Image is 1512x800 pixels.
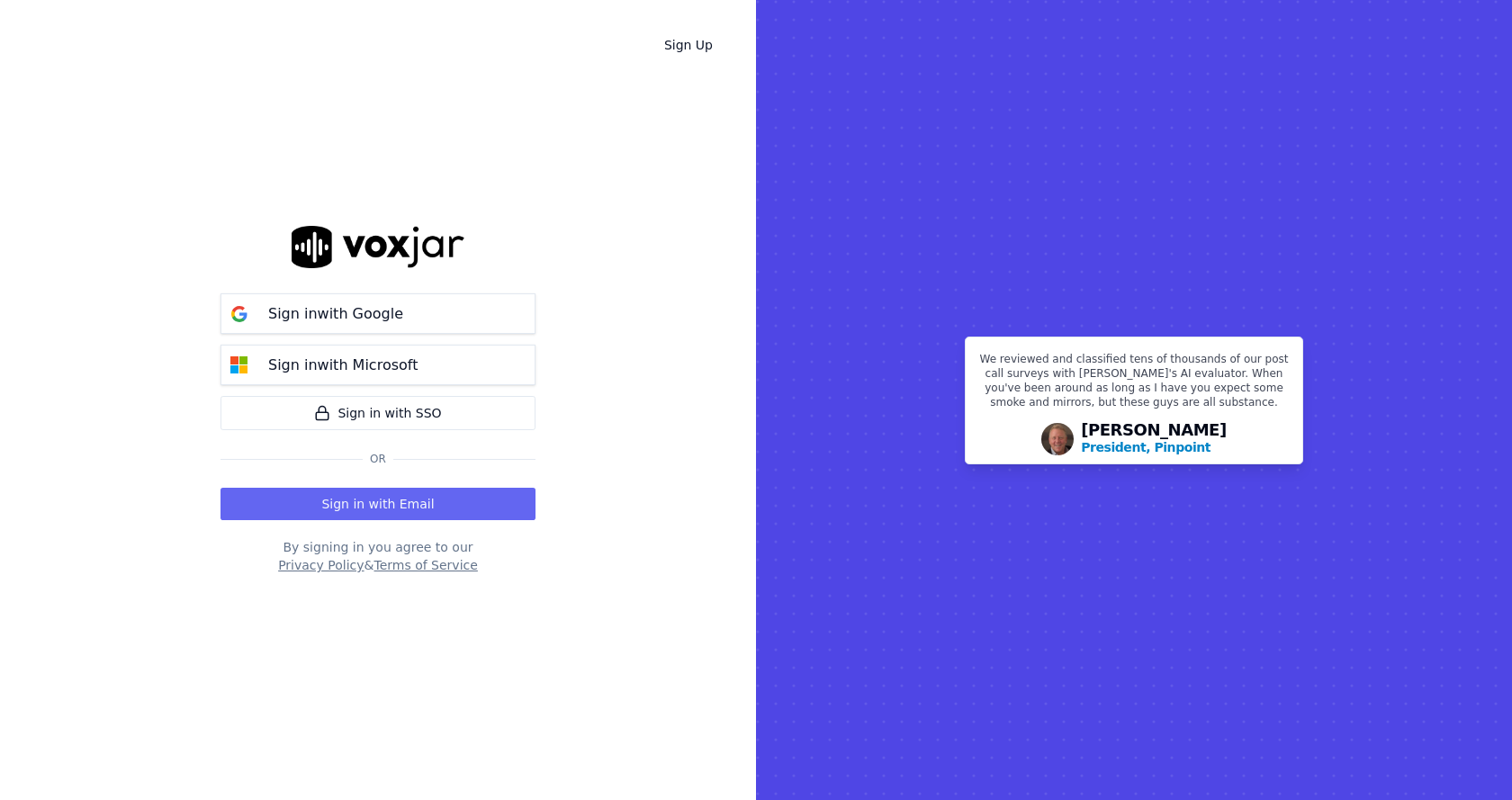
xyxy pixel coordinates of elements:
div: By signing in you agree to our & [220,538,535,574]
button: Privacy Policy [278,556,364,574]
p: Sign in with Google [268,303,403,325]
button: Sign inwith Microsoft [220,345,535,385]
p: Sign in with Microsoft [268,355,418,376]
p: President, Pinpoint [1081,438,1210,456]
a: Sign Up [650,29,727,61]
button: Sign inwith Google [220,293,535,334]
a: Sign in with SSO [220,396,535,430]
span: Or [363,452,393,466]
img: google Sign in button [221,296,257,332]
button: Terms of Service [373,556,477,574]
p: We reviewed and classified tens of thousands of our post call surveys with [PERSON_NAME]'s AI eva... [976,352,1291,417]
div: [PERSON_NAME] [1081,422,1227,456]
button: Sign in with Email [220,488,535,520]
img: microsoft Sign in button [221,347,257,383]
img: logo [292,226,464,268]
img: Avatar [1041,423,1074,455]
